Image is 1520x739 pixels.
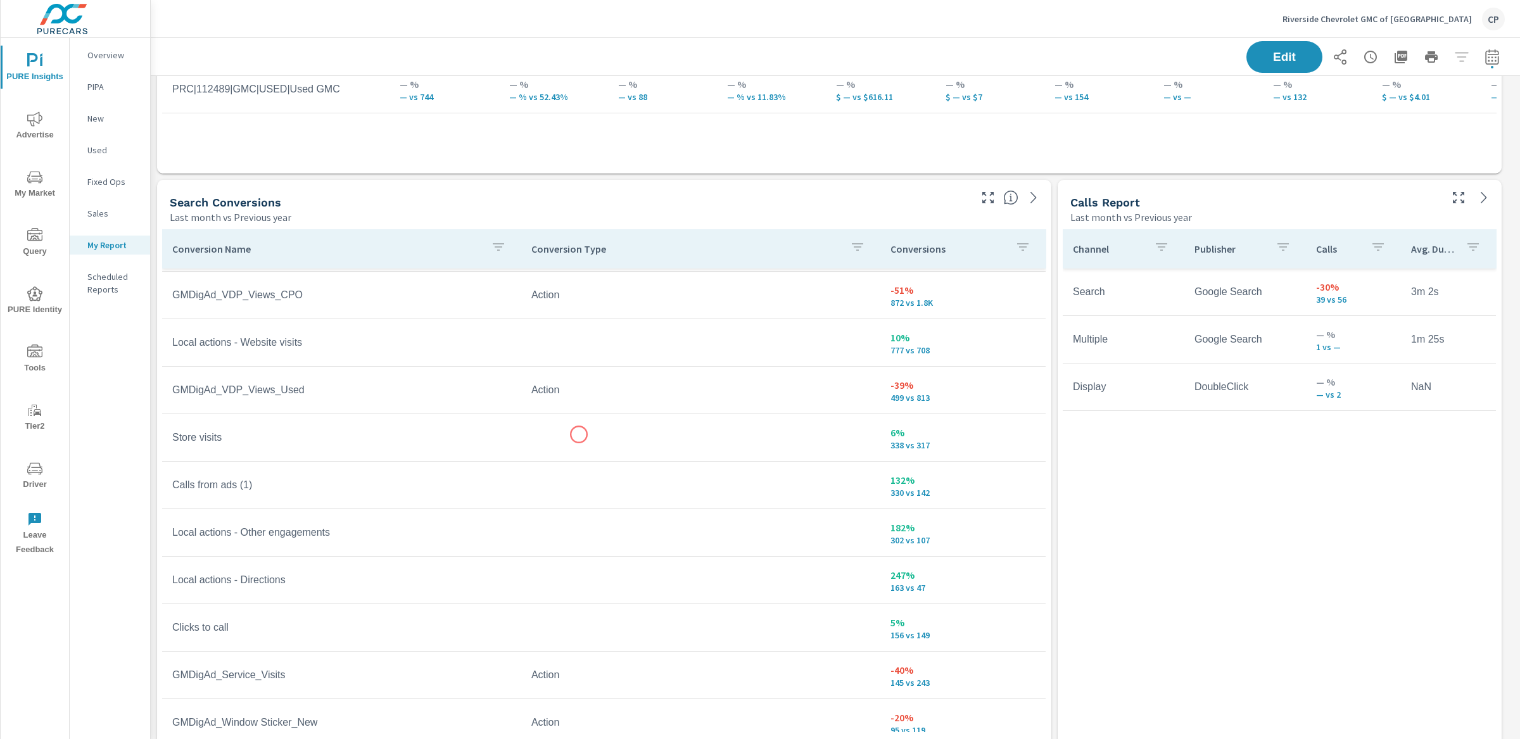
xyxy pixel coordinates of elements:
[1163,92,1252,102] p: — vs —
[70,109,150,128] div: New
[170,210,291,225] p: Last month vs Previous year
[87,49,140,61] p: Overview
[70,141,150,160] div: Used
[1316,243,1360,255] p: Calls
[890,282,1035,298] p: -51%
[1448,187,1469,208] button: Make Fullscreen
[1273,77,1362,92] p: — %
[618,92,707,102] p: — vs 88
[70,236,150,255] div: My Report
[1316,374,1391,389] p: — %
[1194,243,1265,255] p: Publisher
[890,425,1035,440] p: 6%
[4,403,65,434] span: Tier2
[1316,342,1391,352] p: 1 vs —
[890,567,1035,583] p: 247%
[70,204,150,223] div: Sales
[1,38,69,562] div: nav menu
[87,239,140,251] p: My Report
[4,53,65,84] span: PURE Insights
[890,393,1035,403] p: 499 vs 813
[1163,77,1252,92] p: — %
[890,678,1035,688] p: 145 vs 243
[1411,243,1455,255] p: Avg. Duration
[1063,371,1184,403] td: Display
[70,77,150,96] div: PIPA
[87,80,140,93] p: PIPA
[1063,276,1184,308] td: Search
[4,111,65,142] span: Advertise
[87,144,140,156] p: Used
[1401,276,1496,308] td: 3m 2s
[162,73,389,105] td: PRC|112489|GMC|USED|Used GMC
[1273,92,1362,102] p: — vs 132
[87,207,140,220] p: Sales
[509,77,598,92] p: — %
[4,170,65,201] span: My Market
[70,267,150,299] div: Scheduled Reports
[531,243,840,255] p: Conversion Type
[70,172,150,191] div: Fixed Ops
[1282,13,1472,25] p: Riverside Chevrolet GMC of [GEOGRAPHIC_DATA]
[162,517,521,548] td: Local actions - Other engagements
[890,243,1005,255] p: Conversions
[890,535,1035,545] p: 302 vs 107
[172,243,481,255] p: Conversion Name
[1023,187,1044,208] a: See more details in report
[1382,92,1471,102] p: $ — vs $4.01
[4,461,65,492] span: Driver
[521,279,880,311] td: Action
[1482,8,1505,30] div: CP
[170,196,281,209] h5: Search Conversions
[4,286,65,317] span: PURE Identity
[890,520,1035,535] p: 182%
[1063,324,1184,355] td: Multiple
[87,270,140,296] p: Scheduled Reports
[1184,276,1306,308] td: Google Search
[890,710,1035,725] p: -20%
[1316,327,1391,342] p: — %
[1382,77,1471,92] p: — %
[87,112,140,125] p: New
[1070,210,1192,225] p: Last month vs Previous year
[1054,77,1143,92] p: — %
[162,659,521,691] td: GMDigAd_Service_Visits
[70,46,150,65] div: Overview
[162,707,521,738] td: GMDigAd_Window Sticker_New
[727,92,816,102] p: — % vs 11.83%
[1003,190,1018,205] span: Search Conversions include Actions, Leads and Unmapped Conversions
[1054,92,1143,102] p: — vs 154
[1388,44,1414,70] button: "Export Report to PDF"
[890,725,1035,735] p: 95 vs 119
[890,615,1035,630] p: 5%
[1327,44,1353,70] button: Share Report
[890,440,1035,450] p: 338 vs 317
[890,583,1035,593] p: 163 vs 47
[1401,371,1496,403] td: NaN
[890,472,1035,488] p: 132%
[1401,324,1496,355] td: 1m 25s
[946,77,1034,92] p: — %
[4,228,65,259] span: Query
[890,330,1035,345] p: 10%
[890,345,1035,355] p: 777 vs 708
[727,77,816,92] p: — %
[890,488,1035,498] p: 330 vs 142
[87,175,140,188] p: Fixed Ops
[400,92,488,102] p: — vs 744
[1070,196,1140,209] h5: Calls Report
[509,92,598,102] p: — % vs 52.43%
[162,327,521,358] td: Local actions - Website visits
[400,77,488,92] p: — %
[162,564,521,596] td: Local actions - Directions
[1246,41,1322,73] button: Edit
[890,377,1035,393] p: -39%
[946,92,1034,102] p: $ — vs $7
[4,344,65,376] span: Tools
[978,187,998,208] button: Make Fullscreen
[890,298,1035,308] p: 872 vs 1,796
[836,77,925,92] p: — %
[890,630,1035,640] p: 156 vs 149
[836,92,925,102] p: $ — vs $616.11
[1419,44,1444,70] button: Print Report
